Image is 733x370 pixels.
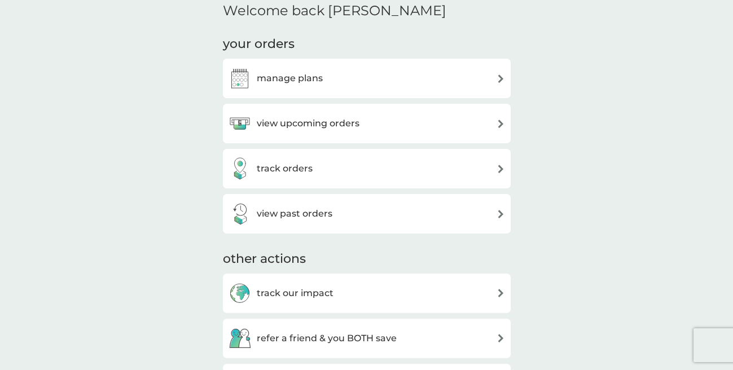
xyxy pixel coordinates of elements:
[223,36,295,53] h3: your orders
[497,165,505,173] img: arrow right
[223,3,446,19] h2: Welcome back [PERSON_NAME]
[257,116,359,131] h3: view upcoming orders
[497,120,505,128] img: arrow right
[497,334,505,342] img: arrow right
[257,161,313,176] h3: track orders
[257,331,397,346] h3: refer a friend & you BOTH save
[257,71,323,86] h3: manage plans
[257,206,332,221] h3: view past orders
[497,289,505,297] img: arrow right
[497,210,505,218] img: arrow right
[223,250,306,268] h3: other actions
[497,74,505,83] img: arrow right
[257,286,333,301] h3: track our impact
